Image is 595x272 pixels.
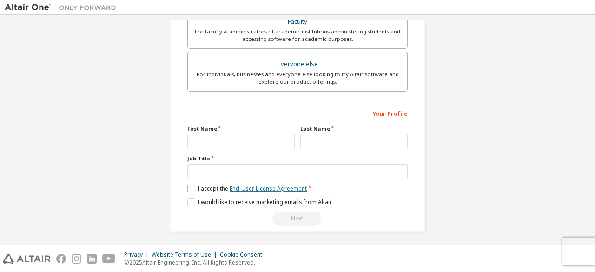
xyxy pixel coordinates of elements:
[193,58,402,71] div: Everyone else
[220,251,268,259] div: Cookie Consent
[187,198,332,206] label: I would like to receive marketing emails from Altair
[187,155,408,162] label: Job Title
[5,3,121,12] img: Altair One
[300,125,408,133] label: Last Name
[124,259,268,266] p: © 2025 Altair Engineering, Inc. All Rights Reserved.
[230,185,307,192] a: End-User License Agreement
[193,15,402,28] div: Faculty
[72,254,81,264] img: instagram.svg
[187,212,408,226] div: Read and acccept EULA to continue
[56,254,66,264] img: facebook.svg
[152,251,220,259] div: Website Terms of Use
[3,254,51,264] img: altair_logo.svg
[193,28,402,43] div: For faculty & administrators of academic institutions administering students and accessing softwa...
[193,71,402,86] div: For individuals, businesses and everyone else looking to try Altair software and explore our prod...
[87,254,97,264] img: linkedin.svg
[102,254,116,264] img: youtube.svg
[124,251,152,259] div: Privacy
[187,185,307,192] label: I accept the
[187,125,295,133] label: First Name
[187,106,408,120] div: Your Profile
